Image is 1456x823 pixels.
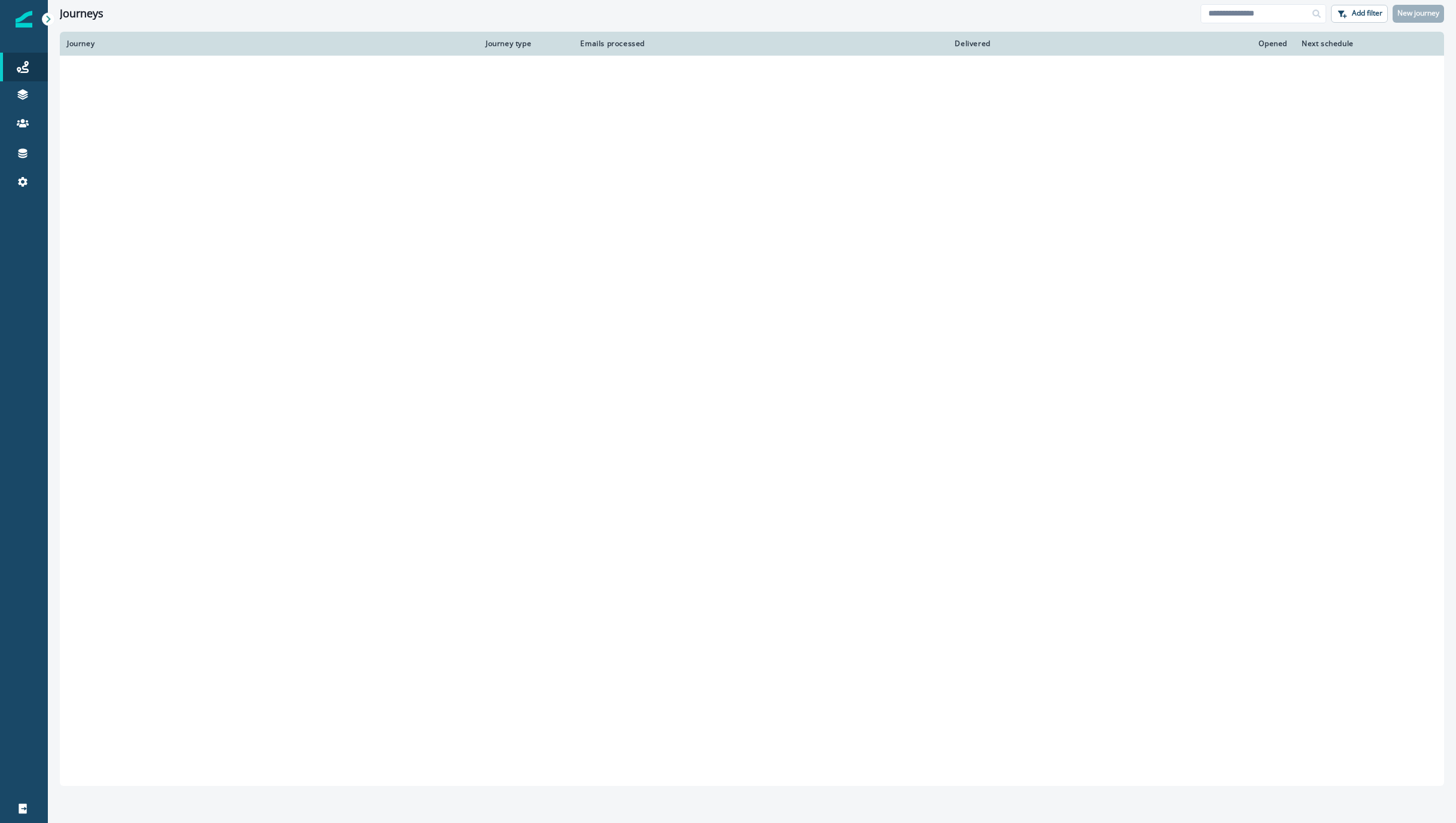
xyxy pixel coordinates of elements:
div: Emails processed [575,39,645,48]
div: Journey type [486,39,561,48]
p: New journey [1397,9,1439,17]
div: Journey [67,39,471,48]
p: Add filter [1352,9,1382,17]
div: Opened [1005,39,1287,48]
img: Inflection [16,11,32,28]
button: New journey [1393,5,1444,23]
button: Add filter [1331,5,1388,23]
div: Delivered [659,39,991,48]
div: Next schedule [1302,39,1407,48]
h1: Journeys [60,7,103,20]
